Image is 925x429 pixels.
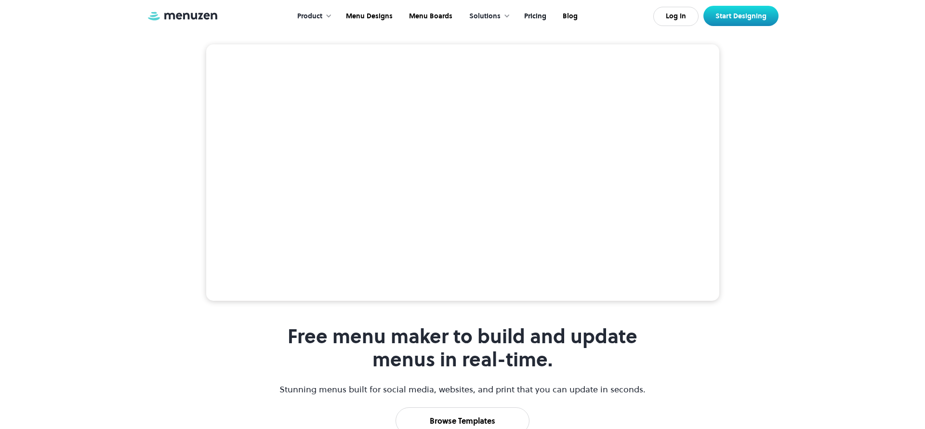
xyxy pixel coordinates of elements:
a: Menu Boards [400,1,460,31]
a: Blog [554,1,585,31]
a: Pricing [515,1,554,31]
div: Solutions [460,1,515,31]
h1: Free menu maker to build and update menus in real-time. [278,325,647,371]
a: Menu Designs [337,1,400,31]
a: Log In [653,7,699,26]
div: Solutions [469,11,501,22]
div: Product [288,1,337,31]
p: Stunning menus built for social media, websites, and print that you can update in seconds. [278,383,647,396]
a: Start Designing [703,6,779,26]
div: Product [297,11,322,22]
